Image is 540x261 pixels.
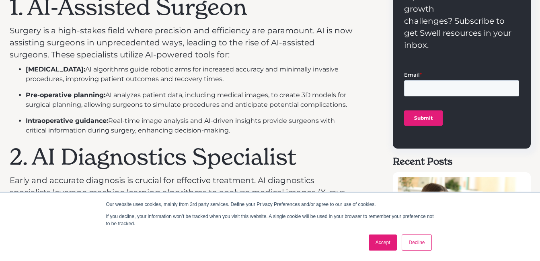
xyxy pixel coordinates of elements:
a: Decline [402,234,431,251]
h5: Recent Posts [393,155,530,169]
p: Early and accurate diagnosis is crucial for effective treatment. AI diagnostics specialists lever... [10,174,354,210]
li: AI analyzes patient data, including medical images, to create 3D models for surgical planning, al... [26,90,354,110]
strong: [MEDICAL_DATA]: [26,65,85,73]
strong: Intraoperative guidance: [26,117,108,124]
p: If you decline, your information won’t be tracked when you visit this website. A single cookie wi... [106,213,434,227]
p: Our website uses cookies, mainly from 3rd party services. Define your Privacy Preferences and/or ... [106,201,434,208]
p: Surgery is a high-stakes field where precision and efficiency are paramount. AI is now assisting ... [10,24,354,61]
h1: 2. AI Diagnostics Specialist [10,143,354,170]
a: Automating Review Requests: A Smarter Way to Grow Patient Trust [393,172,530,251]
strong: Pre-operative planning: [26,91,105,99]
iframe: Form 0 [404,71,519,133]
li: Real-time image analysis and AI-driven insights provide surgeons with critical information during... [26,116,354,135]
li: AI algorithms guide robotic arms for increased accuracy and minimally invasive procedures, improv... [26,65,354,84]
a: Accept [369,234,397,251]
